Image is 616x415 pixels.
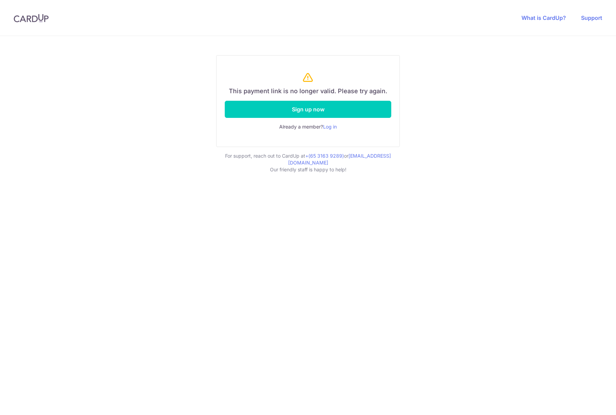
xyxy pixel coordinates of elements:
[305,153,344,159] a: +(65 3163 9289)
[225,87,391,95] h6: This payment link is no longer valid. Please try again.
[521,14,566,21] a: What is CardUp?
[225,101,391,118] a: Sign up now
[216,166,400,173] p: Our friendly staff is happy to help!
[14,14,49,22] img: CardUp Logo
[288,153,391,166] a: [EMAIL_ADDRESS][DOMAIN_NAME]
[323,124,337,130] a: Log in
[216,152,400,166] p: For support, reach out to CardUp at or
[581,14,602,21] a: Support
[225,123,391,130] div: Already a member?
